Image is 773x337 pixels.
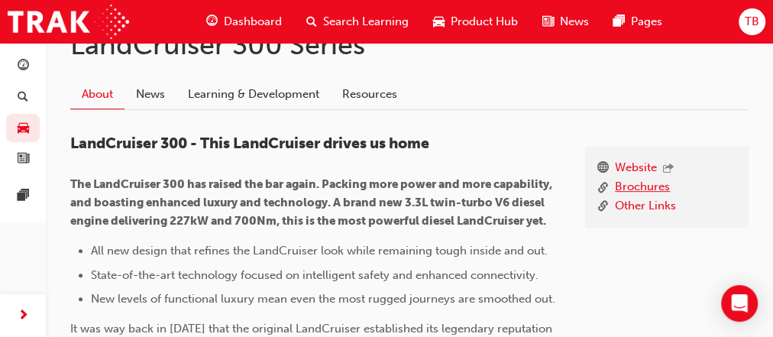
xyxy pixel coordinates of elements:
[18,190,29,203] span: pages-icon
[560,13,589,31] span: News
[206,12,218,31] span: guage-icon
[421,6,530,37] a: car-iconProduct Hub
[70,177,555,228] span: The LandCruiser 300 has raised the bar again. Packing more power and more capability, and boastin...
[8,5,129,39] img: Trak
[597,159,609,179] span: www-icon
[18,153,29,167] span: news-icon
[739,8,765,35] button: TB
[224,13,282,31] span: Dashboard
[542,12,554,31] span: news-icon
[70,28,749,62] h1: LandCruiser 300 Series
[745,13,759,31] span: TB
[597,197,609,216] span: link-icon
[663,163,674,176] span: outbound-icon
[451,13,518,31] span: Product Hub
[91,292,555,306] span: New levels of functional luxury mean even the most rugged journeys are smoothed out.
[18,91,28,105] span: search-icon
[306,12,317,31] span: search-icon
[18,306,29,326] span: next-icon
[615,197,676,216] a: Other Links
[125,79,176,109] a: News
[615,178,670,197] a: Brochures
[721,285,758,322] div: Open Intercom Messenger
[18,122,29,135] span: car-icon
[70,79,125,109] a: About
[613,12,625,31] span: pages-icon
[323,13,409,31] span: Search Learning
[18,60,29,73] span: guage-icon
[530,6,601,37] a: news-iconNews
[331,79,409,109] a: Resources
[91,268,539,282] span: State-of-the-art technology focused on intelligent safety and enhanced connectivity.
[70,134,429,152] span: LandCruiser 300 - This LandCruiser drives us home
[194,6,294,37] a: guage-iconDashboard
[601,6,674,37] a: pages-iconPages
[294,6,421,37] a: search-iconSearch Learning
[433,12,445,31] span: car-icon
[615,159,657,179] a: Website
[176,79,331,109] a: Learning & Development
[597,178,609,197] span: link-icon
[91,244,548,258] span: All new design that refines the LandCruiser look while remaining tough inside and out.
[631,13,662,31] span: Pages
